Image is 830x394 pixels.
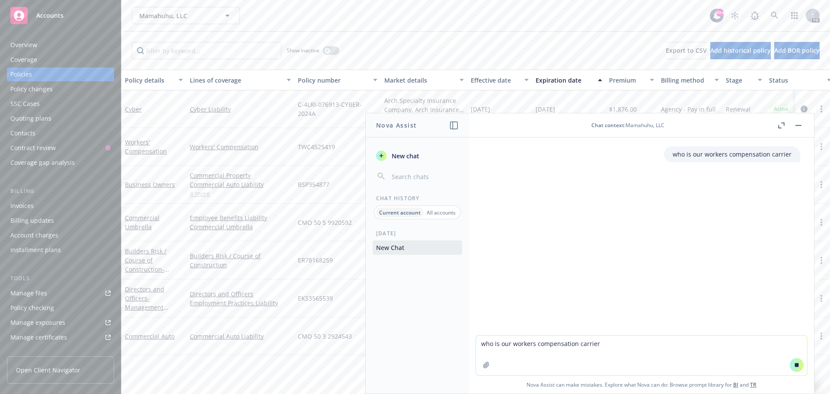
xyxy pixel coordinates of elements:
[125,214,160,231] a: Commercial Umbrella
[373,148,462,163] button: New chat
[799,104,809,114] a: circleInformation
[298,180,329,189] span: BSP354877
[390,151,419,160] span: New chat
[10,112,51,125] div: Quoting plans
[125,138,167,155] a: Workers' Compensation
[591,122,624,129] span: Chat context
[10,38,37,52] div: Overview
[379,209,421,216] p: Current account
[609,76,645,85] div: Premium
[10,141,56,155] div: Contract review
[816,104,827,114] a: more
[125,105,142,113] a: Cyber
[786,7,803,24] a: Switch app
[722,70,766,90] button: Stage
[7,112,114,125] a: Quoting plans
[7,345,114,359] a: Manage BORs
[766,7,783,24] a: Search
[7,274,114,283] div: Tools
[132,7,240,24] button: Mamahuhu, LLC
[125,294,168,320] span: - Management Liability
[7,97,114,111] a: SSC Cases
[10,345,51,359] div: Manage BORs
[125,180,175,189] a: Business Owners
[606,70,658,90] button: Premium
[10,82,53,96] div: Policy changes
[298,256,333,265] span: ER78168259
[190,298,291,308] a: Employment Practices Liability
[10,214,54,227] div: Billing updates
[373,240,462,255] button: New Chat
[726,105,750,114] span: Renewal
[298,332,352,341] span: CMO 50 3 2924543
[658,70,722,90] button: Billing method
[10,67,32,81] div: Policies
[10,243,61,257] div: Installment plans
[816,255,827,266] a: more
[733,381,738,388] a: BI
[427,209,456,216] p: All accounts
[190,171,291,180] a: Commercial Property
[7,316,114,330] a: Manage exposures
[591,122,664,129] div: : Mamahuhu, LLC
[816,331,827,341] a: more
[10,301,54,315] div: Policy checking
[710,42,771,59] button: Add historical policy
[298,142,335,151] span: TWC4525419
[7,38,114,52] a: Overview
[36,12,64,19] span: Accounts
[467,70,532,90] button: Effective date
[390,170,459,183] input: Search chats
[661,76,709,85] div: Billing method
[381,70,467,90] button: Market details
[7,126,114,140] a: Contacts
[10,97,40,111] div: SSC Cases
[366,195,469,202] div: Chat History
[10,228,58,242] div: Account charges
[7,330,114,344] a: Manage certificates
[7,286,114,300] a: Manage files
[298,100,377,118] span: C-4LRI-076913-CYBER-2024A
[10,286,47,300] div: Manage files
[121,70,186,90] button: Policy details
[10,53,37,67] div: Coverage
[7,67,114,81] a: Policies
[7,3,114,28] a: Accounts
[726,7,744,24] a: Stop snowing
[7,199,114,213] a: Invoices
[10,126,35,140] div: Contacts
[190,332,291,341] a: Commercial Auto Liability
[666,42,707,59] button: Export to CSV
[7,301,114,315] a: Policy checking
[471,76,519,85] div: Effective date
[7,53,114,67] a: Coverage
[750,381,757,388] a: TR
[774,46,820,54] span: Add BOR policy
[190,222,291,231] a: Commercial Umbrella
[125,76,173,85] div: Policy details
[132,42,281,59] input: Filter by keyword...
[773,105,790,113] span: Active
[7,228,114,242] a: Account charges
[7,82,114,96] a: Policy changes
[726,76,753,85] div: Stage
[816,141,827,152] a: more
[10,199,34,213] div: Invoices
[190,142,291,151] a: Workers' Compensation
[10,156,75,170] div: Coverage gap analysis
[774,42,820,59] button: Add BOR policy
[10,316,65,330] div: Manage exposures
[710,46,771,54] span: Add historical policy
[366,230,469,237] div: [DATE]
[294,70,381,90] button: Policy number
[746,7,763,24] a: Report a Bug
[816,217,827,227] a: more
[7,141,114,155] a: Contract review
[190,289,291,298] a: Directors and Officers
[7,156,114,170] a: Coverage gap analysis
[661,105,716,114] span: Agency - Pay in full
[816,179,827,190] a: more
[10,330,67,344] div: Manage certificates
[125,285,164,320] a: Directors and Officers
